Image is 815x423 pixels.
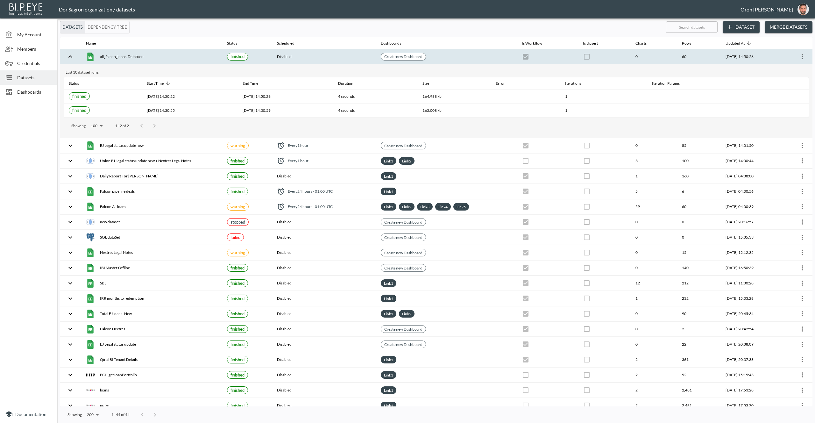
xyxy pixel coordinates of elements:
span: Rows [682,39,699,47]
div: Create new Dashboard [381,341,426,348]
span: Iterations [565,80,590,87]
th: {"type":{"isMobxInjector":true,"displayName":"inject-with-userStore-stripeStore-datasetsStore(Obj... [780,199,812,214]
th: 0 [630,138,677,153]
div: Create new Dashboard [381,264,426,272]
th: 2025-09-03, 04:00:39 [720,199,781,214]
div: Rows [682,39,691,47]
div: Link1 [381,310,396,318]
div: Scheduled [277,39,294,47]
th: {"type":"div","key":null,"ref":null,"props":{"style":{"display":"flex","alignItems":"center","col... [272,138,375,153]
th: 0 [630,215,677,230]
span: Iteration Params [652,80,688,87]
a: Link3 [419,203,431,211]
button: expand row [65,140,76,151]
span: Datasets [17,74,52,81]
div: Link1 [381,188,396,195]
th: {"type":{},"key":null,"ref":null,"props":{"disabled":true,"checked":true,"color":"primary","style... [517,261,578,276]
button: Dataset [723,21,760,33]
div: Link1 [381,279,396,287]
span: Name [86,39,104,47]
th: {"type":{"isMobxInjector":true,"displayName":"inject-with-userStore-stripeStore-datasetsStore(Obj... [780,215,812,230]
span: Members [17,46,52,52]
th: {"type":{},"key":null,"ref":null,"props":{"size":"small","label":{"type":{},"key":null,"ref":null... [222,245,272,260]
span: In the last run the data is empty [230,143,245,148]
button: expand row [65,186,76,197]
div: Link1 [381,295,396,302]
th: 2025-09-02, 15:35:33 [720,230,781,245]
th: {"type":{},"key":null,"ref":null,"props":{"size":"small","label":{"type":{},"key":null,"ref":null... [64,104,142,118]
th: 60 [677,199,720,214]
th: 2025-09-03, 14:50:26 [237,90,333,104]
th: {"type":{"isMobxInjector":true,"displayName":"inject-with-userStore-stripeStore-datasetsStore(Obj... [780,230,812,245]
div: Dor Sagron organization / datasets [59,6,741,12]
th: 0 [677,215,720,230]
th: {"type":{},"key":null,"ref":null,"props":{"disabled":true,"checked":false,"color":"primary","styl... [578,154,630,168]
div: Link2 [399,157,415,165]
span: In the last run the data is empty [230,250,245,255]
button: more [797,370,807,380]
span: Error [496,80,513,87]
button: oron@bipeye.com [793,2,813,17]
div: Dashboards [381,39,401,47]
th: {"type":{"isMobxInjector":true,"displayName":"inject-with-userStore-stripeStore-datasetsStore(Obj... [780,184,812,199]
img: inner join icon [86,172,95,181]
span: Every 1 hour [288,143,308,148]
th: 4 seconds [333,104,417,118]
th: {"type":{},"key":null,"ref":null,"props":{"disabled":true,"checked":false,"color":"primary","styl... [578,184,630,199]
a: Create new Dashboard [383,234,424,241]
img: google sheets [86,248,95,257]
a: Link2 [401,157,413,165]
span: finished [230,158,244,163]
th: 160 [677,169,720,184]
th: {"type":{},"key":null,"ref":null,"props":{"size":"small","label":{"type":{},"key":null,"ref":null... [222,184,272,199]
th: 2025-09-03, 14:00:44 [720,154,781,168]
a: Link1 [383,371,394,379]
div: Start Time [147,80,164,87]
a: Link1 [383,173,394,180]
th: {"type":{},"key":null,"ref":null,"props":{"size":"small","clickable":true,"style":{"background":"... [376,215,517,230]
button: expand row [65,262,76,273]
th: {"type":{},"key":null,"ref":null,"props":{"disabled":true,"checked":false,"color":"primary","styl... [578,138,630,153]
th: {"type":{},"key":null,"ref":null,"props":{"size":"small","label":{"type":{},"key":null,"ref":null... [222,261,272,276]
img: google sheets [86,141,95,150]
div: Link1 [381,172,396,180]
th: {"type":"div","key":null,"ref":null,"props":{"style":{"display":"flex","gap":16,"alignItems":"cen... [81,230,222,245]
th: 2025-09-03, 14:50:26 [720,49,781,64]
span: finished [230,54,244,59]
button: more [797,140,807,151]
span: finished [72,94,86,99]
span: Dashboards [17,89,52,95]
button: expand row [65,171,76,182]
button: more [797,171,807,181]
th: {"type":{},"key":null,"ref":null,"props":{"disabled":true,"checked":true,"color":"primary","style... [517,230,578,245]
img: http icon [86,370,95,379]
a: Create new Dashboard [383,142,424,149]
span: Scheduled [277,39,303,47]
a: Create new Dashboard [383,219,424,226]
button: more [797,309,807,319]
div: Status [69,80,79,87]
th: 2025-09-02, 20:16:57 [720,215,781,230]
th: 2025-09-03, 04:00:56 [720,184,781,199]
th: {"type":{},"key":null,"ref":null,"props":{"size":"small","label":{"type":{},"key":null,"ref":null... [222,49,272,64]
span: finished [230,174,244,179]
th: {"type":"div","key":null,"ref":null,"props":{"style":{"display":"flex","gap":16,"alignItems":"cen... [81,215,222,230]
th: 4 seconds [333,90,417,104]
span: Dashboards [381,39,409,47]
th: {"type":{},"key":null,"ref":null,"props":{"disabled":true,"checked":false,"color":"primary","styl... [578,215,630,230]
th: {"type":{},"key":null,"ref":null,"props":{"disabled":true,"checked":true,"color":"primary","style... [517,245,578,260]
th: 15 [677,245,720,260]
a: Create new Dashboard [383,326,424,333]
th: {"type":{"isMobxInjector":true,"displayName":"inject-with-userStore-stripeStore-datasetsStore(Obj... [780,245,812,260]
p: Showing [71,123,86,128]
th: {"type":"div","key":null,"ref":null,"props":{"style":{"display":"flex","alignItems":"center","col... [272,154,375,168]
div: Iteration Params [652,80,680,87]
button: more [797,293,807,304]
button: more [797,339,807,349]
th: {"type":"div","key":null,"ref":null,"props":{"style":{"fontSize":12},"children":[]},"_owner":null} [647,90,762,104]
th: {"type":{},"key":null,"ref":null,"props":{"size":"small","clickable":true,"style":{"background":"... [376,138,517,153]
th: 2025-09-03, 14:50:22 [142,90,237,104]
th: {"type":{},"key":null,"ref":null,"props":{"disabled":true,"checked":true,"color":"primary","style... [517,169,578,184]
a: Create new Dashboard [383,264,424,272]
button: expand row [65,155,76,166]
